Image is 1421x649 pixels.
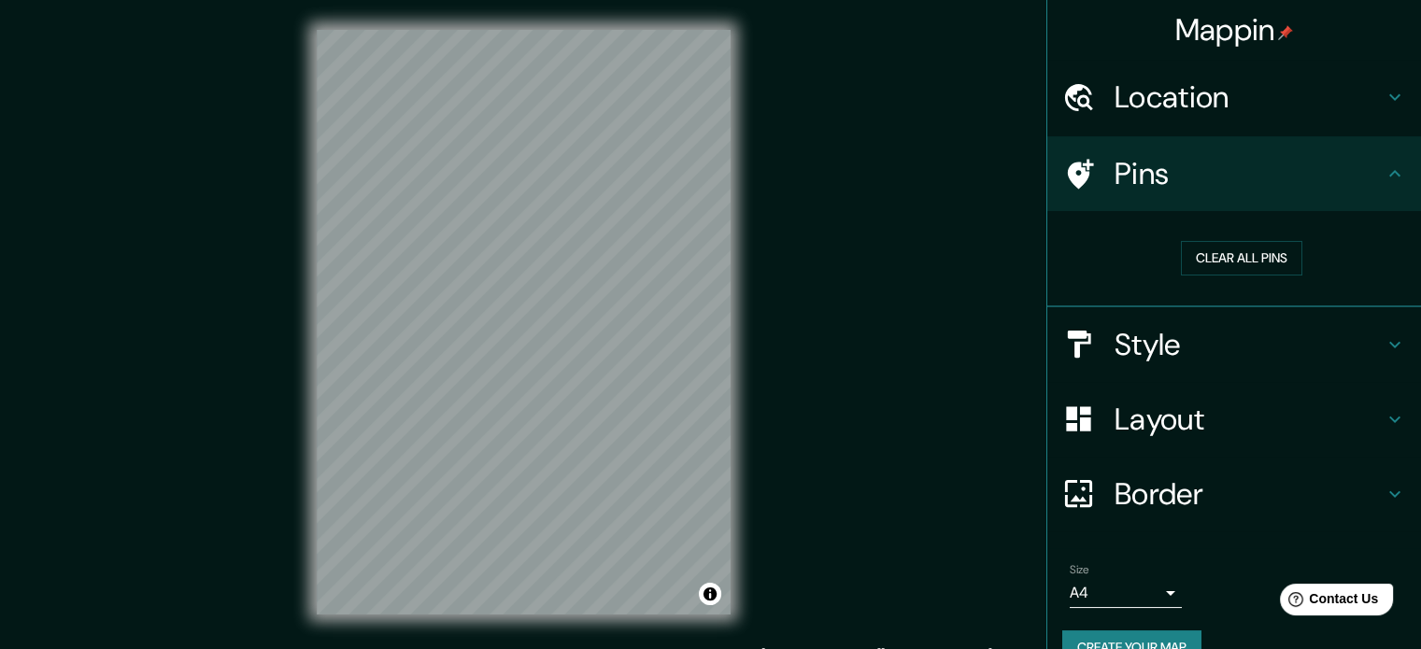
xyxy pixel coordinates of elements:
canvas: Map [317,30,731,614]
div: Pins [1047,136,1421,211]
div: Style [1047,307,1421,382]
h4: Location [1115,78,1384,116]
iframe: Help widget launcher [1255,576,1400,628]
h4: Border [1115,475,1384,513]
h4: Pins [1115,155,1384,192]
img: pin-icon.png [1278,25,1293,40]
h4: Layout [1115,401,1384,438]
h4: Mappin [1175,11,1294,49]
div: Location [1047,60,1421,134]
div: A4 [1070,578,1182,608]
div: Layout [1047,382,1421,457]
h4: Style [1115,326,1384,363]
div: Border [1047,457,1421,531]
label: Size [1070,561,1089,577]
button: Toggle attribution [699,583,721,605]
button: Clear all pins [1181,241,1302,275]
